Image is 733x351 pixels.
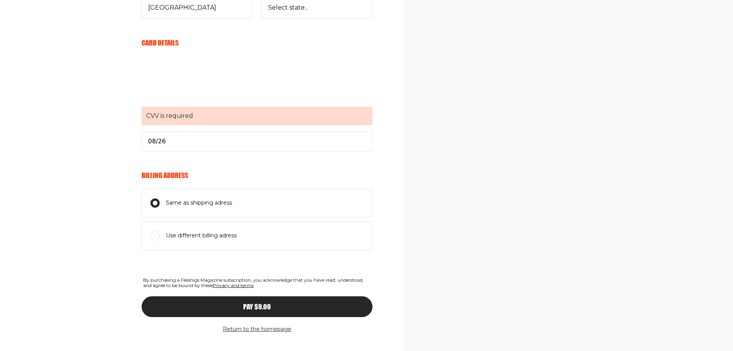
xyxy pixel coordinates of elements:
[213,282,254,288] a: Privacy and terms
[166,231,237,240] span: Use different billing adress
[142,171,372,180] h6: Billing Address
[166,198,232,208] span: Same as shipping adress
[142,39,372,47] h6: Card Details
[142,296,372,317] button: Pay $9.00
[142,56,372,114] iframe: card
[150,231,160,240] input: Use different billing adress
[150,198,160,208] input: Same as shipping adress
[243,303,271,310] span: Pay $9.00
[142,82,372,140] iframe: cvv
[223,325,291,334] button: Return to the homepage
[142,131,372,151] input: Please enter a valid expiration date in the format MM/YY
[142,276,372,290] span: By purchasing a Fleishigs Magazine subscription, you acknowledge that you have read, understood, ...
[142,107,372,125] span: CVV is required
